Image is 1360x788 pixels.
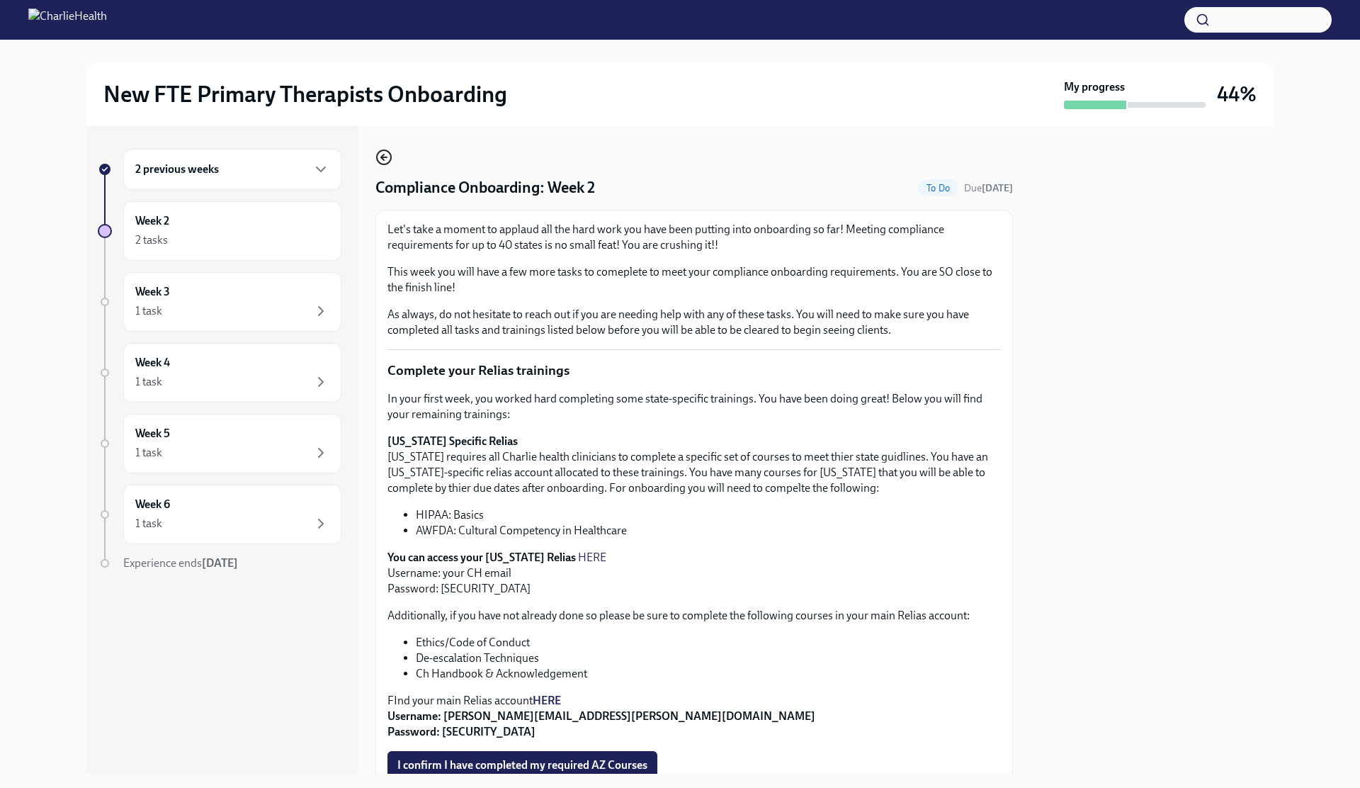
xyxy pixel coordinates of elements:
li: De-escalation Techniques [416,651,1001,666]
div: 1 task [135,303,162,319]
h2: New FTE Primary Therapists Onboarding [103,80,507,108]
h6: Week 4 [135,355,170,371]
div: 1 task [135,374,162,390]
div: 1 task [135,445,162,461]
strong: Username: [PERSON_NAME][EMAIL_ADDRESS][PERSON_NAME][DOMAIN_NAME] Password: [SECURITY_DATA] [387,709,815,738]
span: Experience ends [123,556,238,570]
span: Due [964,182,1013,194]
a: Week 22 tasks [98,201,341,261]
a: Week 51 task [98,414,341,473]
p: FInd your main Relias account [387,693,1001,740]
div: 2 previous weeks [123,149,341,190]
p: Complete your Relias trainings [387,361,1001,380]
img: CharlieHealth [28,9,107,31]
a: Week 31 task [98,272,341,332]
p: As always, do not hesitate to reach out if you are needing help with any of these tasks. You will... [387,307,1001,338]
div: 1 task [135,516,162,531]
h3: 44% [1217,81,1257,107]
button: I confirm I have completed my required AZ Courses [387,751,657,779]
p: Additionally, if you have not already done so please be sure to complete the following courses in... [387,608,1001,624]
p: In your first week, you worked hard completing some state-specific trainings. You have been doing... [387,391,1001,422]
a: HERE [533,694,561,707]
p: [US_STATE] requires all Charlie health clinicians to complete a specific set of courses to meet t... [387,434,1001,496]
h6: Week 2 [135,213,169,229]
strong: [DATE] [982,182,1013,194]
span: To Do [918,183,958,193]
p: This week you will have a few more tasks to comeplete to meet your compliance onboarding requirem... [387,264,1001,295]
h6: Week 3 [135,284,170,300]
h4: Compliance Onboarding: Week 2 [375,177,595,198]
p: Let's take a moment to applaud all the hard work you have been putting into onboarding so far! Me... [387,222,1001,253]
strong: My progress [1064,79,1125,95]
div: 2 tasks [135,232,168,248]
h6: 2 previous weeks [135,162,219,177]
strong: You can access your [US_STATE] Relias [387,551,576,564]
strong: [DATE] [202,556,238,570]
a: Week 41 task [98,343,341,403]
li: Ch Handbook & Acknowledgement [416,666,1001,682]
span: I confirm I have completed my required AZ Courses [397,758,647,772]
li: HIPAA: Basics [416,507,1001,523]
li: Ethics/Code of Conduct [416,635,1001,651]
span: October 18th, 2025 10:00 [964,181,1013,195]
li: AWFDA: Cultural Competency in Healthcare [416,523,1001,539]
a: Week 61 task [98,485,341,544]
h6: Week 5 [135,426,170,441]
strong: [US_STATE] Specific Relias [387,434,518,448]
h6: Week 6 [135,497,170,512]
p: Username: your CH email Password: [SECURITY_DATA] [387,550,1001,597]
a: HERE [578,551,606,564]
